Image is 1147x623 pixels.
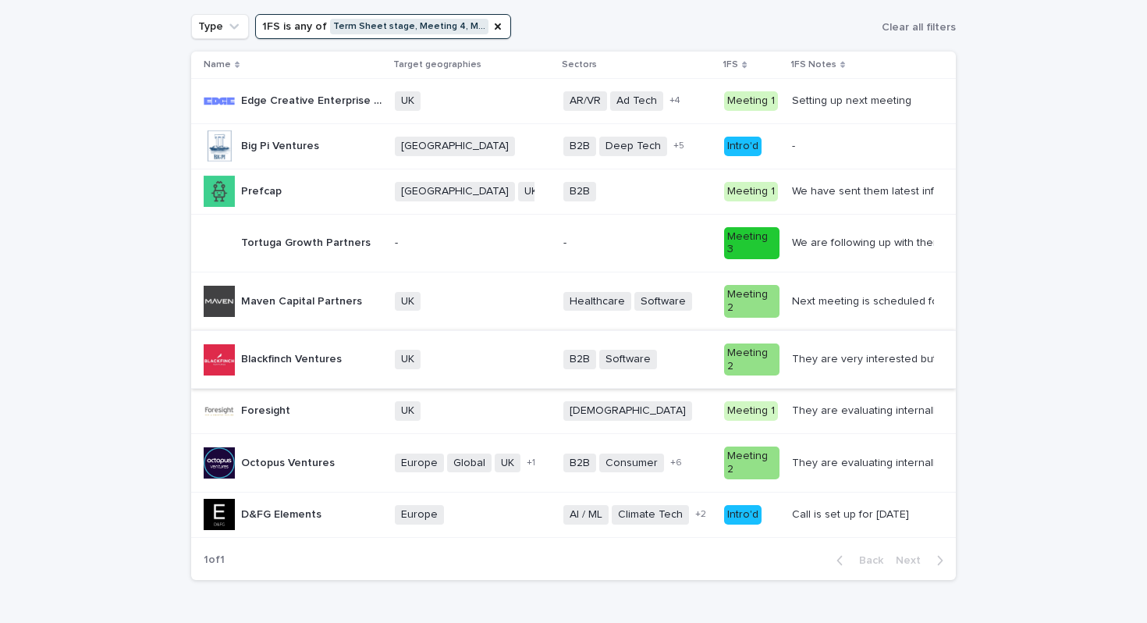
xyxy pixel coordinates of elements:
button: Clear all filters [875,16,956,39]
div: Meeting 1 [724,91,778,111]
tr: PrefcapPrefcap [GEOGRAPHIC_DATA]UKB2BMeeting 1We have sent them latest information request and th... [191,169,956,214]
p: Edge Creative Enterprise Fund [241,91,385,108]
p: 1 of 1 [191,541,237,579]
span: Software [599,350,657,369]
p: Foresight [241,401,293,418]
span: Next [896,555,930,566]
span: + 5 [673,141,684,151]
span: B2B [563,137,596,156]
div: Call is set up for [DATE] [792,508,909,522]
p: Blackfinch Ventures [241,350,345,366]
button: Back [824,554,890,568]
span: B2B [563,182,596,201]
div: Intro'd [724,137,762,156]
tr: Maven Capital PartnersMaven Capital Partners UKHealthcareSoftwareMeeting 2Next meeting is schedul... [191,272,956,331]
p: Maven Capital Partners [241,292,365,308]
div: We have sent them latest information request and they are now processing + coming back to [GEOGRA... [792,185,931,198]
div: Setting up next meeting [792,94,911,108]
span: + 6 [670,458,682,468]
div: They are very interested but have had questions on our valuation which we are currently discussin... [792,353,931,366]
div: - [792,140,795,153]
div: Meeting 2 [724,285,779,318]
div: Meeting 3 [724,227,779,260]
span: UK [395,350,421,369]
p: D&FG Elements [241,505,325,522]
span: Climate Tech [612,505,689,525]
span: [GEOGRAPHIC_DATA] [395,182,515,201]
span: Europe [395,505,444,525]
p: Name [204,56,231,73]
span: Consumer [599,454,664,473]
button: Type [191,14,249,39]
span: AR/VR [563,91,607,111]
p: - [395,237,551,250]
span: Europe [395,454,444,473]
tr: Blackfinch VenturesBlackfinch Ventures UKB2BSoftwareMeeting 2They are very interested but have ha... [191,330,956,389]
p: - [563,237,712,250]
span: UK [495,454,520,473]
div: We are following up with them to address their concerns over when we become EBITDA positive [792,237,931,250]
div: Intro'd [724,505,762,525]
div: They are evaluating internally following 2nd meeting [792,457,931,470]
tr: ForesightForesight UK[DEMOGRAPHIC_DATA]Meeting 1They are evaluating internally before proceeding [191,389,956,434]
span: Software [634,292,692,311]
span: Clear all filters [882,22,956,33]
span: + 1 [527,458,535,468]
p: 1FS Notes [790,56,836,73]
p: Target geographies [393,56,481,73]
span: UK [395,401,421,421]
span: [GEOGRAPHIC_DATA] [395,137,515,156]
tr: Big Pi VenturesBig Pi Ventures [GEOGRAPHIC_DATA]B2BDeep Tech+5Intro'd- [191,123,956,169]
tr: D&FG ElementsD&FG Elements EuropeAI / MLClimate Tech+2Intro'dCall is set up for [DATE] [191,492,956,537]
div: Meeting 2 [724,344,779,376]
div: Meeting 1 [724,182,778,201]
p: 1FS [723,56,738,73]
button: 1FS [255,14,511,39]
tr: Octopus VenturesOctopus Ventures EuropeGlobalUK+1B2BConsumer+6Meeting 2They are evaluating intern... [191,434,956,493]
div: Meeting 2 [724,447,779,479]
span: + 2 [695,510,706,519]
span: UK [395,292,421,311]
p: Sectors [562,56,597,73]
p: Octopus Ventures [241,454,338,470]
span: B2B [563,454,596,473]
span: Back [850,555,883,566]
span: AI / ML [563,505,609,525]
p: Prefcap [241,182,285,198]
tr: Edge Creative Enterprise FundEdge Creative Enterprise Fund UKAR/VRAd Tech+4Meeting 1Setting up ne... [191,79,956,124]
span: UK [395,91,421,111]
p: Big Pi Ventures [241,137,322,153]
tr: Tortuga Growth PartnersTortuga Growth Partners --Meeting 3We are following up with them to addres... [191,214,956,272]
span: [DEMOGRAPHIC_DATA] [563,401,692,421]
div: Next meeting is scheduled for [DATE] [792,295,931,308]
div: They are evaluating internally before proceeding [792,404,931,418]
div: Meeting 1 [724,401,778,421]
span: Global [447,454,492,473]
p: Tortuga Growth Partners [241,233,374,250]
span: B2B [563,350,596,369]
span: Ad Tech [610,91,663,111]
span: Healthcare [563,292,631,311]
button: Next [890,554,956,568]
span: Deep Tech [599,137,667,156]
span: + 4 [669,96,680,105]
span: UK [518,182,544,201]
